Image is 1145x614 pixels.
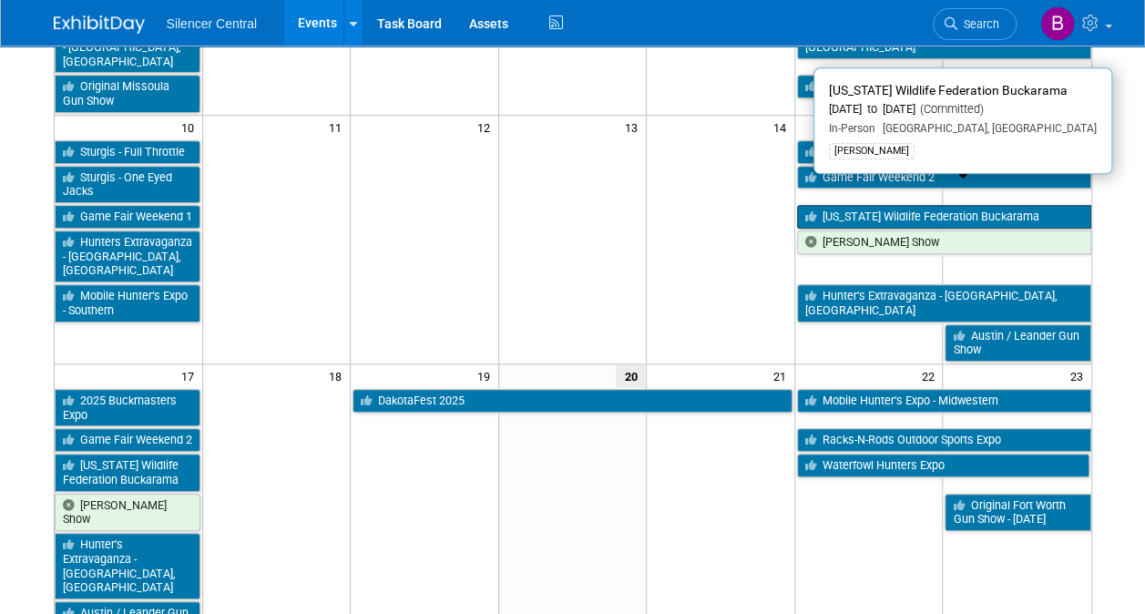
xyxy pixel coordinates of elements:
a: Hunter’s Extravaganza - [GEOGRAPHIC_DATA], [GEOGRAPHIC_DATA] [55,533,200,599]
span: 19 [475,364,498,387]
a: Sturgis - One Eyed Jacks [55,166,200,203]
span: [GEOGRAPHIC_DATA], [GEOGRAPHIC_DATA] [875,122,1097,135]
a: Mobile Hunter’s Expo - Midwestern [797,389,1091,413]
a: Waterfowl Hunters Expo [797,454,1089,477]
a: [PERSON_NAME] Show [55,494,200,531]
a: [US_STATE] Wildlife Federation Buckarama [55,454,200,491]
span: (Committed) [915,102,984,116]
a: Game Fair Weekend 1 [55,205,200,229]
a: Austin / Leander Gun Show [945,324,1090,362]
a: [US_STATE] Wildlife Federation Buckarama [797,205,1091,229]
span: Search [957,17,999,31]
img: Billee Page [1040,6,1075,41]
a: [PERSON_NAME] Show [797,230,1091,254]
a: Hunters Extravaganza - [GEOGRAPHIC_DATA], [GEOGRAPHIC_DATA] [55,21,200,73]
a: Sturgis - Full Throttle [55,140,200,164]
a: Hunters Extravaganza - [GEOGRAPHIC_DATA], [GEOGRAPHIC_DATA] [55,230,200,282]
a: Hunter’s Extravaganza - [GEOGRAPHIC_DATA], [GEOGRAPHIC_DATA] [797,284,1091,322]
a: Mobile Hunter’s Expo - Southern [55,284,200,322]
span: 17 [179,364,202,387]
span: In-Person [829,122,875,135]
span: 20 [616,364,646,387]
span: 13 [623,116,646,138]
div: [PERSON_NAME] [829,143,915,159]
a: Racks-N-Rods Outdoor Sports Expo [797,428,1091,452]
a: Search [933,8,1017,40]
img: ExhibitDay [54,15,145,34]
a: Mobile Hunter’s Expo - Southern [797,75,1091,98]
span: 10 [179,116,202,138]
a: 2025 Buckmasters Expo [55,389,200,426]
span: 14 [772,116,794,138]
span: 12 [475,116,498,138]
span: [US_STATE] Wildlife Federation Buckarama [829,83,1068,97]
span: 18 [327,364,350,387]
span: Silencer Central [167,16,258,31]
div: [DATE] to [DATE] [829,102,1097,118]
span: 22 [919,364,942,387]
span: 21 [772,364,794,387]
a: Game Fair Weekend 2 [797,166,1091,189]
a: Original Missoula Gun Show [55,75,200,112]
a: Game Fair Weekend 2 [55,428,200,452]
a: 2025 Buckmasters Expo [797,140,1091,164]
a: DakotaFest 2025 [353,389,792,413]
span: 23 [1068,364,1091,387]
a: Original Fort Worth Gun Show - [DATE] [945,494,1090,531]
span: 11 [327,116,350,138]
